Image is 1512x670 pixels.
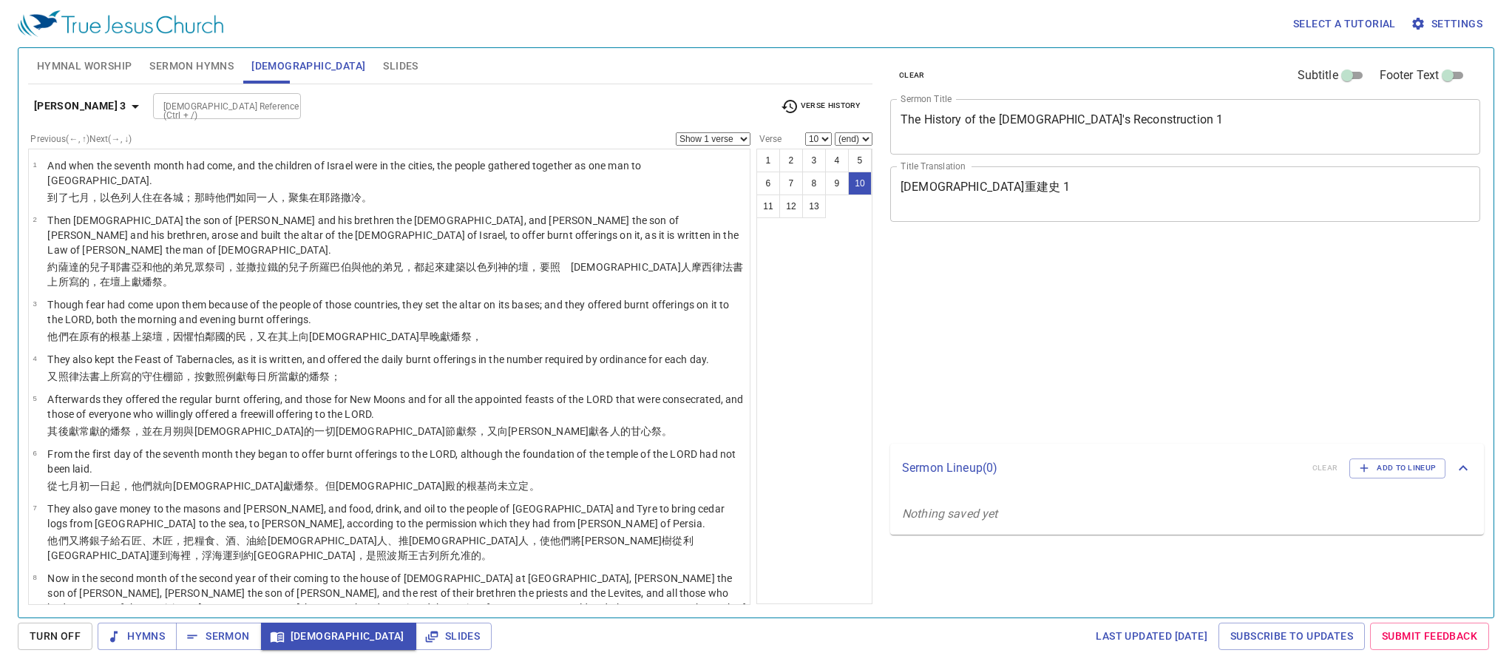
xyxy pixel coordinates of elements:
wh3389: 。 [362,192,372,203]
p: 其後 [47,424,745,439]
span: Slides [383,57,418,75]
wh5071: 。 [662,425,672,437]
a: Submit Feedback [1370,623,1489,650]
button: [PERSON_NAME] 3 [28,92,150,120]
button: 2 [779,149,803,172]
wh2320: ，以色列 [89,192,372,203]
p: Now in the second month of the second year of their coming to the house of [DEMOGRAPHIC_DATA] at ... [47,571,745,630]
wh5930: 。 [163,276,173,288]
button: 7 [779,172,803,195]
wh6153: 獻 [440,331,482,342]
p: And when the seventh month had come, and the children of Israel were in the cities, the people ga... [47,158,745,188]
span: [DEMOGRAPHIC_DATA] [273,627,404,646]
button: 12 [779,194,803,218]
wh2216: 與他的弟兄 [47,261,743,288]
wh2796: ，把糧食 [47,535,693,561]
button: Select a tutorial [1287,10,1402,38]
wh3548: ，並撒拉鐵 [47,261,743,288]
button: Hymns [98,623,177,650]
button: 13 [802,194,826,218]
wh6213: 律法書上所寫 [69,370,341,382]
button: Turn Off [18,623,92,650]
b: [PERSON_NAME] 3 [34,97,126,115]
textarea: The History of the [DEMOGRAPHIC_DATA]'s Reconstruction 1 [901,112,1470,141]
wh4557: 照例 [215,370,341,382]
wh7597: 的兒子 [47,261,743,288]
wh4960: 、油 [47,535,693,561]
p: Afterwards they offered the regular burnt offering, and those for New Moons and for all the appoi... [47,392,745,422]
wh5930: ，並在月朔 [132,425,673,437]
span: Last updated [DATE] [1096,627,1207,646]
span: Turn Off [30,627,81,646]
wh3442: 和他的弟兄 [47,261,743,288]
wh5971: ，又在其上向[DEMOGRAPHIC_DATA] [246,331,482,342]
span: Sermon [188,627,249,646]
span: Slides [427,627,480,646]
p: Sermon Lineup ( 0 ) [902,459,1301,477]
div: Sermon Lineup(0)clearAdd to Lineup [890,444,1484,493]
span: Select a tutorial [1293,15,1396,33]
label: Verse [756,135,782,143]
span: 4 [33,354,36,362]
iframe: from-child [884,237,1364,439]
wh3789: 的守住棚 [132,370,341,382]
i: Nothing saved yet [902,507,998,521]
wh4941: 獻每日 [236,370,341,382]
p: Then [DEMOGRAPHIC_DATA] the son of [PERSON_NAME] and his brethren the [DEMOGRAPHIC_DATA], and [PE... [47,213,745,257]
wh3844: 運 [149,549,492,561]
wh6539: 王 [408,549,492,561]
wh3117: 獻的燔祭 [288,370,341,382]
wh7637: 月 [69,480,540,492]
button: Slides [416,623,492,650]
wh4350: 上築 [132,331,482,342]
span: Hymns [109,627,165,646]
span: Verse History [781,98,861,115]
p: 他們又將銀子 [47,533,745,563]
wh2320: 初一 [79,480,540,492]
wh3559: 壇 [152,331,482,342]
span: Submit Feedback [1382,627,1477,646]
span: [DEMOGRAPHIC_DATA] [251,57,365,75]
wh7637: 月 [79,192,372,203]
a: Last updated [DATE] [1090,623,1213,650]
p: They also gave money to the masons and [PERSON_NAME], and food, drink, and oil to the people of [... [47,501,745,531]
p: 約薩達 [47,260,745,289]
wh4150: 獻祭，又向[PERSON_NAME] [456,425,673,437]
wh251: 眾祭司 [47,261,743,288]
span: Footer Text [1380,67,1440,84]
wh4428: 古列 [418,549,492,561]
wh1121: 耶書亞 [47,261,743,288]
button: 8 [802,172,826,195]
wh5414: [DEMOGRAPHIC_DATA]人 [47,535,693,561]
wh3566: 所允准 [439,549,492,561]
p: They also kept the Feast of Tabernacles, as it is written, and offered the daily burnt offerings ... [47,352,709,367]
wh5068: 各人的甘心祭 [599,425,672,437]
wh259: 日 [100,480,540,492]
button: Add to Lineup [1349,458,1445,478]
wh5521: 節 [173,370,340,382]
wh5930: 。但[DEMOGRAPHIC_DATA] [314,480,539,492]
p: 到了 [47,190,745,205]
button: Verse History [772,95,869,118]
button: Sermon [176,623,261,650]
wh4196: ，因懼怕 [163,331,482,342]
wh5927: 燔祭 [294,480,540,492]
span: 3 [33,300,36,308]
button: Settings [1408,10,1488,38]
wh6942: 節 [445,425,672,437]
p: From the first day of the seventh month they began to offer burnt offerings to the LORD, although... [47,447,745,476]
wh8081: 給 [47,535,693,561]
wh310: 獻常獻的 [69,425,673,437]
wh5930: ， [472,331,482,342]
button: 1 [756,149,780,172]
wh259: 人 [268,192,373,203]
label: Previous (←, ↑) Next (→, ↓) [30,135,132,143]
wh3305: ，是照波斯 [356,549,492,561]
wh3789: ，在壇上獻 [89,276,173,288]
wh3117: 起 [110,480,539,492]
input: Type Bible Reference [157,98,272,115]
span: 5 [33,394,36,402]
wh5930: ； [330,370,341,382]
wh776: 的民 [226,331,482,342]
